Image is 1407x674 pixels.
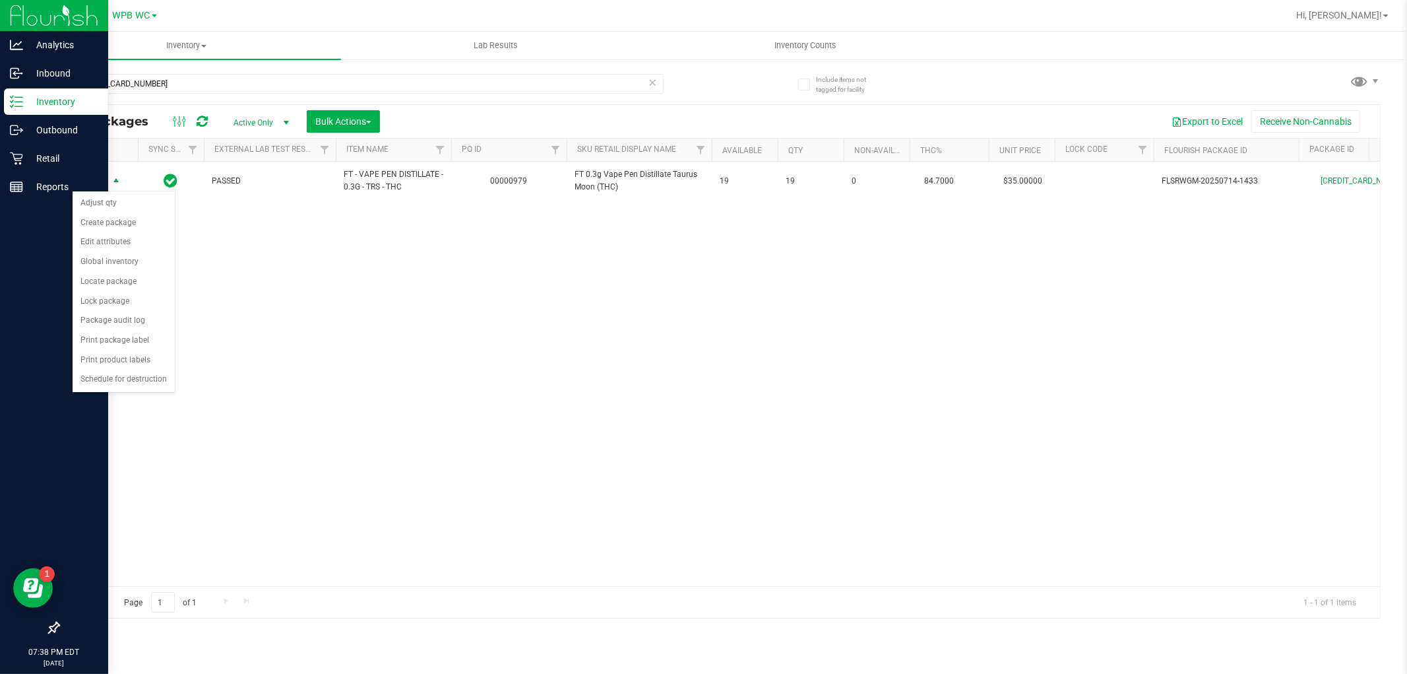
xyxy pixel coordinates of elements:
[1296,10,1382,20] span: Hi, [PERSON_NAME]!
[73,252,175,272] li: Global inventory
[73,232,175,252] li: Edit attributes
[108,172,125,191] span: select
[73,370,175,389] li: Schedule for destruction
[73,311,175,331] li: Package audit log
[577,145,676,154] a: Sku Retail Display Name
[23,151,102,166] p: Retail
[720,175,770,187] span: 19
[314,139,336,161] a: Filter
[545,139,567,161] a: Filter
[307,110,380,133] button: Bulk Actions
[575,168,704,193] span: FT 0.3g Vape Pen Distillate Taurus Moon (THC)
[854,146,913,155] a: Non-Available
[786,175,836,187] span: 19
[39,566,55,582] iframe: Resource center unread badge
[23,65,102,81] p: Inbound
[73,292,175,312] li: Lock package
[32,32,341,59] a: Inventory
[491,176,528,185] a: 00000979
[997,172,1049,191] span: $35.00000
[650,32,960,59] a: Inventory Counts
[6,646,102,658] p: 07:38 PM EDT
[212,175,328,187] span: PASSED
[23,122,102,138] p: Outbound
[23,37,102,53] p: Analytics
[113,10,150,21] span: WPB WC
[151,592,175,613] input: 1
[6,658,102,668] p: [DATE]
[69,114,162,129] span: All Packages
[344,168,443,193] span: FT - VAPE PEN DISTILLATE - 0.3G - TRS - THC
[148,145,199,154] a: Sync Status
[32,40,341,51] span: Inventory
[1132,139,1154,161] a: Filter
[690,139,712,161] a: Filter
[346,145,389,154] a: Item Name
[462,145,482,154] a: PO ID
[214,145,318,154] a: External Lab Test Result
[73,351,175,370] li: Print product labels
[164,172,178,190] span: In Sync
[1309,145,1354,154] a: Package ID
[918,172,960,191] span: 84.7000
[648,74,658,91] span: Clear
[23,94,102,110] p: Inventory
[999,146,1041,155] a: Unit Price
[10,123,23,137] inline-svg: Outbound
[13,568,53,608] iframe: Resource center
[23,179,102,195] p: Reports
[315,116,371,127] span: Bulk Actions
[10,67,23,80] inline-svg: Inbound
[341,32,650,59] a: Lab Results
[73,331,175,351] li: Print package label
[10,152,23,165] inline-svg: Retail
[1163,110,1251,133] button: Export to Excel
[10,38,23,51] inline-svg: Analytics
[58,74,664,94] input: Search Package ID, Item Name, SKU, Lot or Part Number...
[816,75,882,94] span: Include items not tagged for facility
[1293,592,1367,612] span: 1 - 1 of 1 items
[10,180,23,193] inline-svg: Reports
[1164,146,1247,155] a: Flourish Package ID
[429,139,451,161] a: Filter
[73,193,175,213] li: Adjust qty
[73,272,175,292] li: Locate package
[1162,175,1291,187] span: FLSRWGM-20250714-1433
[456,40,536,51] span: Lab Results
[722,146,762,155] a: Available
[1251,110,1360,133] button: Receive Non-Cannabis
[10,95,23,108] inline-svg: Inventory
[757,40,854,51] span: Inventory Counts
[788,146,803,155] a: Qty
[182,139,204,161] a: Filter
[920,146,942,155] a: THC%
[1065,145,1108,154] a: Lock Code
[113,592,208,613] span: Page of 1
[852,175,902,187] span: 0
[73,213,175,233] li: Create package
